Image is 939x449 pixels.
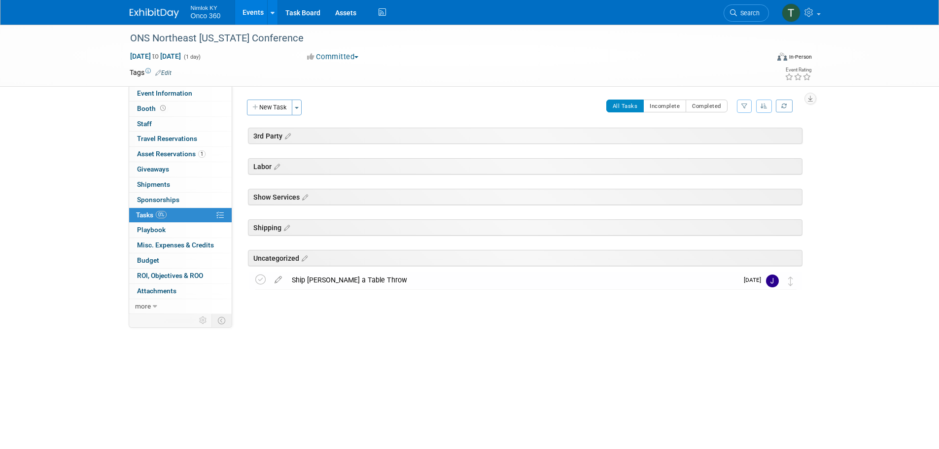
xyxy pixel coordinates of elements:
span: [DATE] [DATE] [130,52,181,61]
span: 1 [198,150,206,158]
a: Edit sections [272,161,280,171]
div: Show Services [248,189,802,205]
a: Edit sections [299,253,308,263]
td: Toggle Event Tabs [211,314,232,327]
div: 3rd Party [248,128,802,144]
a: Event Information [129,86,232,101]
a: Giveaways [129,162,232,177]
span: Onco 360 [191,12,221,20]
a: Playbook [129,223,232,238]
img: Jamie Dunn [766,275,779,287]
a: Budget [129,253,232,268]
img: Tim Bugaile [782,3,800,22]
a: Staff [129,117,232,132]
span: ROI, Objectives & ROO [137,272,203,279]
a: Attachments [129,284,232,299]
span: 0% [156,211,167,218]
div: Event Format [711,51,812,66]
div: In-Person [789,53,812,61]
span: Booth not reserved yet [158,104,168,112]
span: Misc. Expenses & Credits [137,241,214,249]
div: Uncategorized [248,250,802,266]
img: ExhibitDay [130,8,179,18]
i: Move task [788,276,793,286]
button: Committed [304,52,362,62]
span: Nimlok KY [191,2,221,12]
a: Sponsorships [129,193,232,207]
div: Event Rating [785,68,811,72]
button: Incomplete [643,100,686,112]
div: Labor [248,158,802,174]
span: Staff [137,120,152,128]
span: Booth [137,104,168,112]
td: Personalize Event Tab Strip [195,314,212,327]
span: (1 day) [183,54,201,60]
a: edit [270,276,287,284]
span: Tasks [136,211,167,219]
a: Booth [129,102,232,116]
div: Shipping [248,219,802,236]
div: Ship [PERSON_NAME] a Table Throw [287,272,738,288]
span: Asset Reservations [137,150,206,158]
a: Edit sections [281,222,290,232]
a: Edit sections [282,131,291,140]
span: Attachments [137,287,176,295]
a: Search [724,4,769,22]
a: more [129,299,232,314]
span: Sponsorships [137,196,179,204]
span: Budget [137,256,159,264]
td: Tags [130,68,172,77]
a: Edit sections [300,192,308,202]
img: Format-Inperson.png [777,53,787,61]
a: Misc. Expenses & Credits [129,238,232,253]
a: Tasks0% [129,208,232,223]
a: Refresh [776,100,793,112]
span: Shipments [137,180,170,188]
a: Asset Reservations1 [129,147,232,162]
span: Playbook [137,226,166,234]
span: [DATE] [744,276,766,283]
span: Giveaways [137,165,169,173]
span: Event Information [137,89,192,97]
span: more [135,302,151,310]
a: Travel Reservations [129,132,232,146]
a: ROI, Objectives & ROO [129,269,232,283]
span: Search [737,9,760,17]
span: Travel Reservations [137,135,197,142]
button: New Task [247,100,292,115]
button: Completed [686,100,728,112]
a: Shipments [129,177,232,192]
span: to [151,52,160,60]
div: ONS Northeast [US_STATE] Conference [127,30,754,47]
a: Edit [155,69,172,76]
button: All Tasks [606,100,644,112]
